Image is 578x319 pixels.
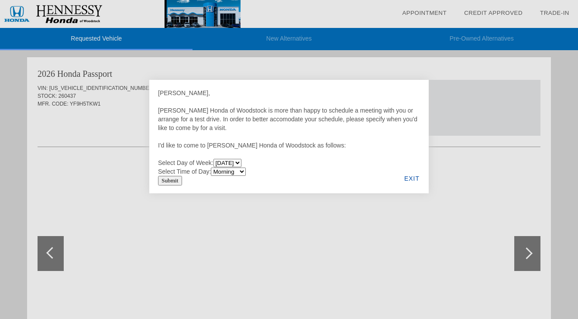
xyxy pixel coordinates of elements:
a: Appointment [402,10,447,16]
input: Submit [158,176,182,185]
a: Trade-In [540,10,569,16]
div: EXIT [395,164,429,193]
a: Credit Approved [464,10,523,16]
div: [PERSON_NAME], [PERSON_NAME] Honda of Woodstock is more than happy to schedule a meeting with you... [158,89,420,176]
